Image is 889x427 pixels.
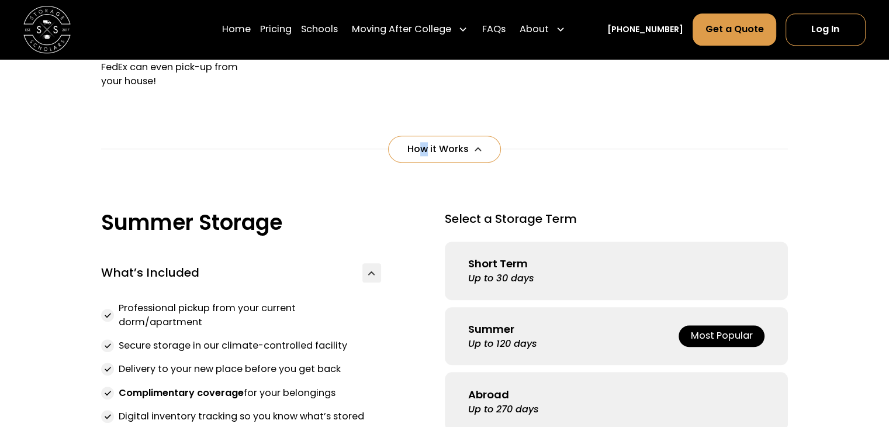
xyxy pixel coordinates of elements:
div: Select a Storage Term [445,210,577,228]
a: [PHONE_NUMBER] [607,23,683,36]
div: Abroad [468,387,509,402]
div: About [515,13,570,46]
a: Pricing [260,13,292,46]
div: Moving After College [352,22,451,36]
a: Schools [301,13,338,46]
div: Most Popular [690,329,752,343]
div: About [520,22,549,36]
div: Moving After College [347,13,472,46]
div: Summer [468,321,514,337]
a: FAQs [482,13,505,46]
div: Up to 30 days [468,271,534,285]
div: Up to 270 days [468,402,539,416]
a: Get a Quote [693,13,776,45]
a: Home [222,13,251,46]
a: home [23,6,71,53]
div: Up to 120 days [468,337,537,351]
a: Log In [786,13,866,45]
img: Storage Scholars main logo [23,6,71,53]
div: How it Works [407,142,469,156]
div: Short Term [468,256,528,271]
